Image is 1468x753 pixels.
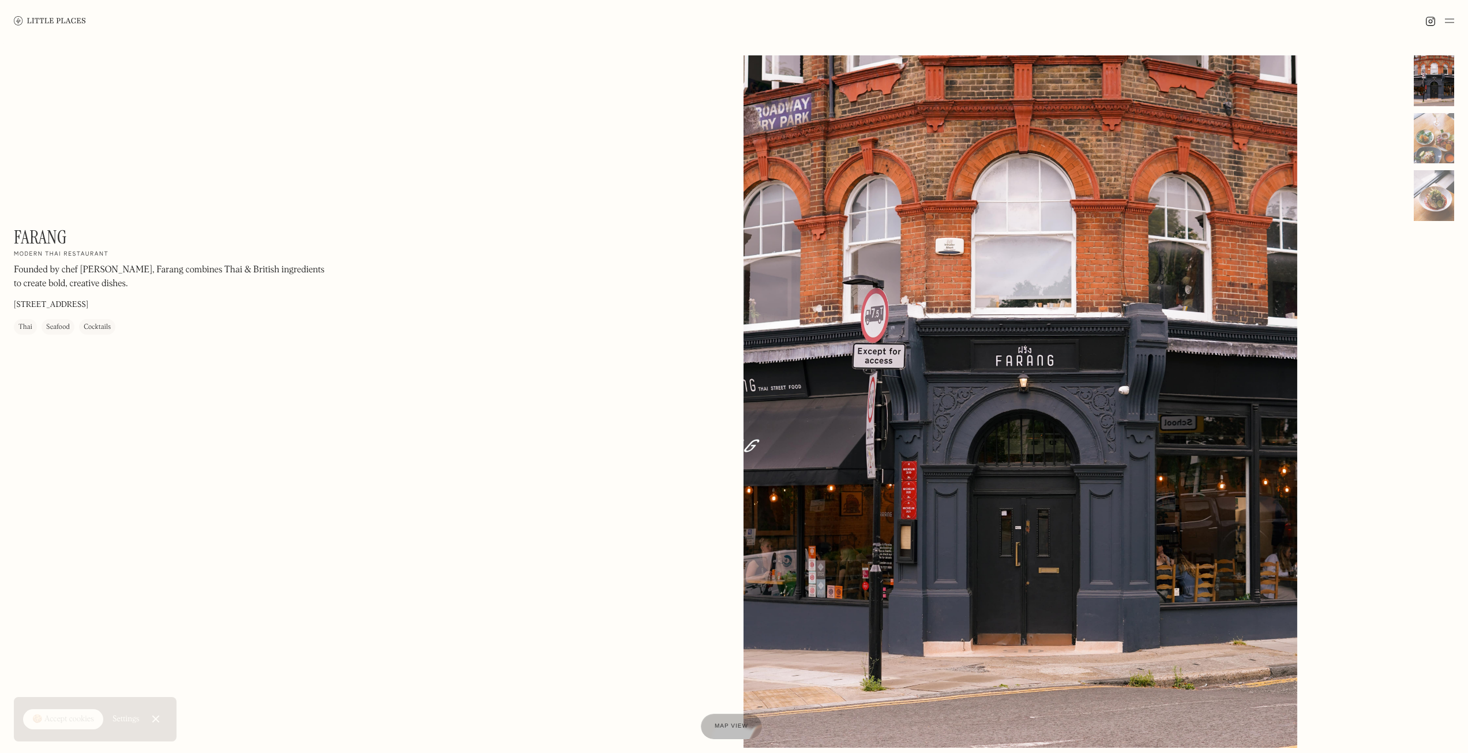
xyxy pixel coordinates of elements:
[144,707,167,730] a: Close Cookie Popup
[46,321,70,333] div: Seafood
[14,299,88,311] p: [STREET_ADDRESS]
[32,714,94,725] div: 🍪 Accept cookies
[23,709,103,730] a: 🍪 Accept cookies
[14,226,67,248] h1: Farang
[14,250,108,259] h2: Modern Thai restaurant
[112,706,140,732] a: Settings
[84,321,111,333] div: Cocktails
[701,714,762,739] a: Map view
[18,321,32,333] div: Thai
[715,723,748,729] span: Map view
[112,715,140,723] div: Settings
[14,263,325,291] p: Founded by chef [PERSON_NAME], Farang combines Thai & British ingredients to create bold, creativ...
